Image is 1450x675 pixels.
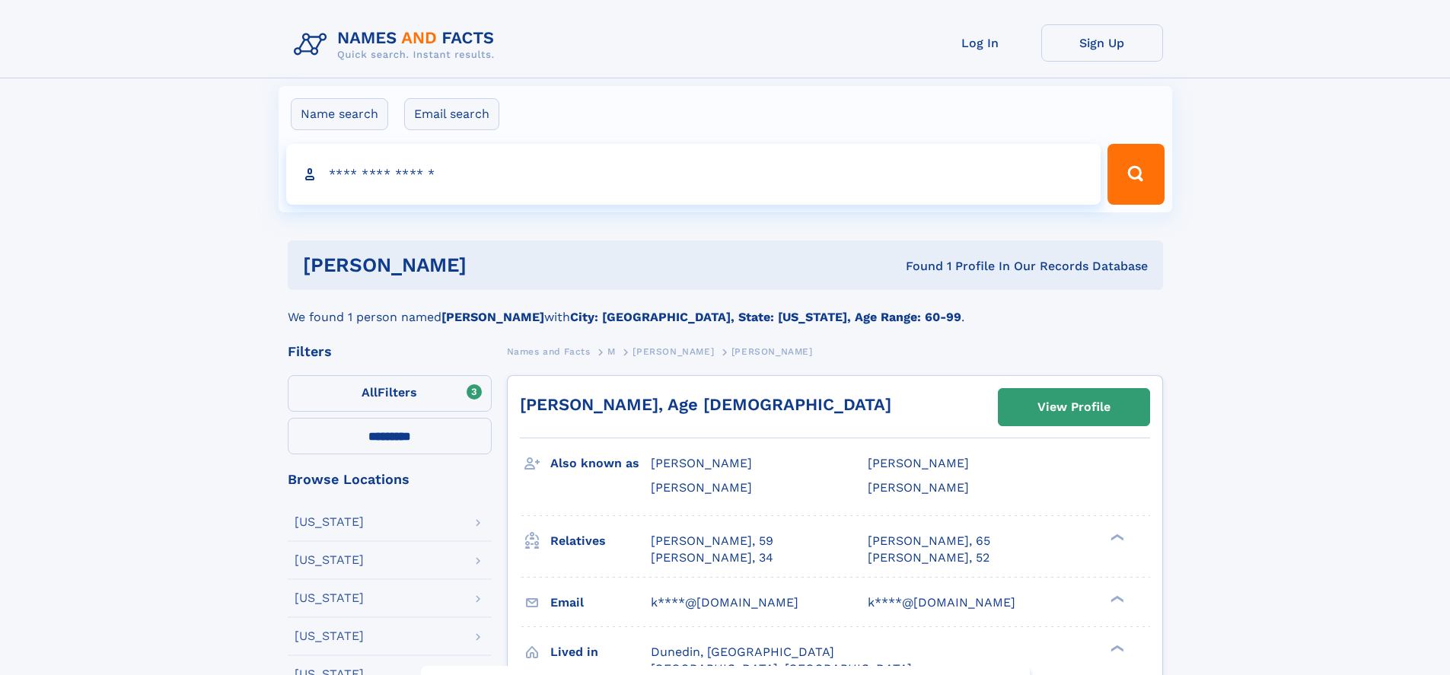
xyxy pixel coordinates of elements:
[651,533,773,549] a: [PERSON_NAME], 59
[288,473,492,486] div: Browse Locations
[868,456,969,470] span: [PERSON_NAME]
[291,98,388,130] label: Name search
[868,549,990,566] a: [PERSON_NAME], 52
[288,345,492,358] div: Filters
[633,346,714,357] span: [PERSON_NAME]
[999,389,1149,425] a: View Profile
[868,533,990,549] a: [PERSON_NAME], 65
[362,385,378,400] span: All
[1107,643,1125,653] div: ❯
[550,528,651,554] h3: Relatives
[507,342,591,361] a: Names and Facts
[1107,144,1164,205] button: Search Button
[288,375,492,412] label: Filters
[550,639,651,665] h3: Lived in
[731,346,813,357] span: [PERSON_NAME]
[295,592,364,604] div: [US_STATE]
[288,290,1163,326] div: We found 1 person named with .
[295,554,364,566] div: [US_STATE]
[404,98,499,130] label: Email search
[520,395,891,414] a: [PERSON_NAME], Age [DEMOGRAPHIC_DATA]
[295,630,364,642] div: [US_STATE]
[651,480,752,495] span: [PERSON_NAME]
[570,310,961,324] b: City: [GEOGRAPHIC_DATA], State: [US_STATE], Age Range: 60-99
[686,258,1148,275] div: Found 1 Profile In Our Records Database
[288,24,507,65] img: Logo Names and Facts
[607,342,616,361] a: M
[286,144,1101,205] input: search input
[651,456,752,470] span: [PERSON_NAME]
[607,346,616,357] span: M
[633,342,714,361] a: [PERSON_NAME]
[919,24,1041,62] a: Log In
[550,590,651,616] h3: Email
[303,256,687,275] h1: [PERSON_NAME]
[1107,594,1125,603] div: ❯
[550,451,651,476] h3: Also known as
[441,310,544,324] b: [PERSON_NAME]
[868,480,969,495] span: [PERSON_NAME]
[295,516,364,528] div: [US_STATE]
[1107,532,1125,542] div: ❯
[651,645,834,659] span: Dunedin, [GEOGRAPHIC_DATA]
[1037,390,1111,425] div: View Profile
[651,549,773,566] a: [PERSON_NAME], 34
[1041,24,1163,62] a: Sign Up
